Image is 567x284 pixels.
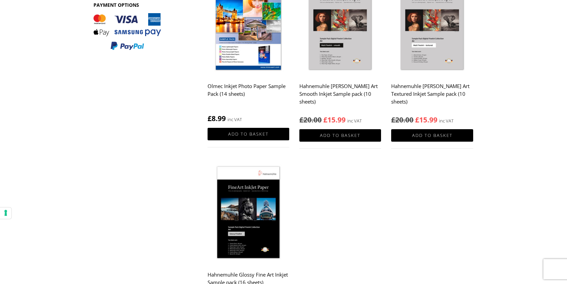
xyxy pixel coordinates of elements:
[208,114,226,123] bdi: 8.99
[208,114,212,123] span: £
[323,115,346,124] bdi: 15.99
[439,117,454,125] strong: inc VAT
[93,2,173,8] h3: PAYMENT OPTIONS
[415,115,437,124] bdi: 15.99
[391,115,413,124] bdi: 20.00
[93,13,161,51] img: PAYMENT OPTIONS
[415,115,419,124] span: £
[323,115,327,124] span: £
[227,116,242,123] strong: inc VAT
[208,128,289,140] a: Add to basket: “Olmec Inkjet Photo Paper Sample Pack (14 sheets)”
[347,117,362,125] strong: inc VAT
[391,129,473,142] a: Add to basket: “Hahnemuhle Matt Fine Art Textured Inkjet Sample pack (10 sheets)”
[391,115,395,124] span: £
[299,129,381,142] a: Add to basket: “Hahnemuhle Matt Fine Art Smooth Inkjet Sample pack (10 sheets)”
[299,80,381,108] h2: Hahnemuhle [PERSON_NAME] Art Smooth Inkjet Sample pack (10 sheets)
[299,115,303,124] span: £
[299,115,322,124] bdi: 20.00
[208,80,289,107] h2: Olmec Inkjet Photo Paper Sample Pack (14 sheets)
[391,80,473,108] h2: Hahnemuhle [PERSON_NAME] Art Textured Inkjet Sample pack (10 sheets)
[208,162,289,264] img: Hahnemuhle Glossy Fine Art Inkjet Sample pack (16 sheets)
